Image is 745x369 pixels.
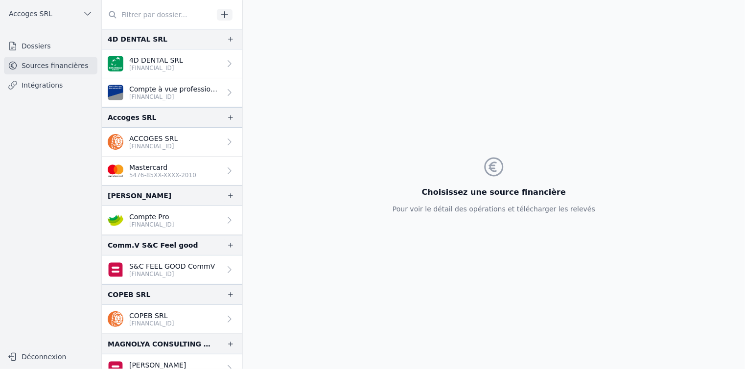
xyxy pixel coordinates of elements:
[102,128,242,157] a: ACCOGES SRL [FINANCIAL_ID]
[129,64,183,72] p: [FINANCIAL_ID]
[102,49,242,78] a: 4D DENTAL SRL [FINANCIAL_ID]
[108,134,123,150] img: ing.png
[4,6,97,22] button: Accoges SRL
[129,212,174,222] p: Compte Pro
[108,239,198,251] div: Comm.V S&C Feel good
[393,186,595,198] h3: Choisissez une source financière
[129,311,174,321] p: COPEB SRL
[9,9,52,19] span: Accoges SRL
[108,190,171,202] div: [PERSON_NAME]
[129,134,178,143] p: ACCOGES SRL
[108,289,150,300] div: COPEB SRL
[108,112,157,123] div: Accoges SRL
[4,37,97,55] a: Dossiers
[108,33,167,45] div: 4D DENTAL SRL
[129,142,178,150] p: [FINANCIAL_ID]
[129,162,196,172] p: Mastercard
[4,76,97,94] a: Intégrations
[108,212,123,228] img: crelan.png
[108,85,123,100] img: VAN_BREDA_JVBABE22XXX.png
[129,84,221,94] p: Compte à vue professionnel
[129,320,174,327] p: [FINANCIAL_ID]
[4,57,97,74] a: Sources financières
[129,171,196,179] p: 5476-85XX-XXXX-2010
[102,6,213,23] input: Filtrer par dossier...
[102,255,242,284] a: S&C FEEL GOOD CommV [FINANCIAL_ID]
[129,55,183,65] p: 4D DENTAL SRL
[102,157,242,185] a: Mastercard 5476-85XX-XXXX-2010
[102,305,242,334] a: COPEB SRL [FINANCIAL_ID]
[4,349,97,365] button: Déconnexion
[108,56,123,71] img: BNP_BE_BUSINESS_GEBABEBB.png
[129,221,174,229] p: [FINANCIAL_ID]
[108,262,123,277] img: belfius-1.png
[108,311,123,327] img: ing.png
[108,338,211,350] div: MAGNOLYA CONSULTING SRL
[129,93,221,101] p: [FINANCIAL_ID]
[129,270,215,278] p: [FINANCIAL_ID]
[393,204,595,214] p: Pour voir le détail des opérations et télécharger les relevés
[129,261,215,271] p: S&C FEEL GOOD CommV
[108,163,123,179] img: imageedit_2_6530439554.png
[102,206,242,235] a: Compte Pro [FINANCIAL_ID]
[102,78,242,107] a: Compte à vue professionnel [FINANCIAL_ID]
